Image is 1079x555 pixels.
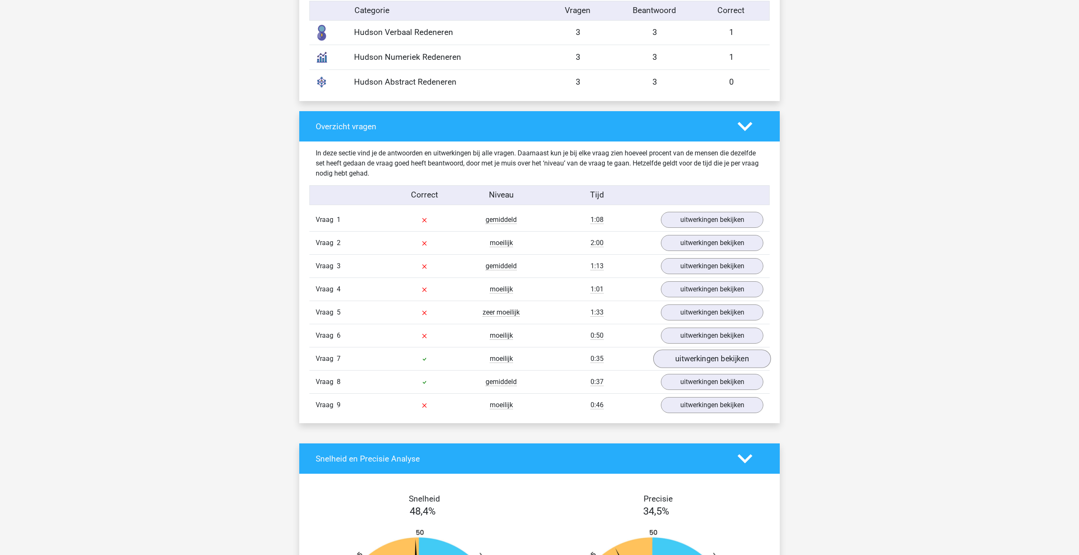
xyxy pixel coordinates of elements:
[661,304,763,320] a: uitwerkingen bekijken
[337,262,341,270] span: 3
[539,189,655,201] div: Tijd
[539,5,616,17] div: Vragen
[316,331,337,341] span: Vraag
[316,400,337,410] span: Vraag
[348,76,539,88] div: Hudson Abstract Redeneren
[693,27,770,39] div: 1
[337,401,341,409] span: 9
[311,22,332,43] img: verbal_reasoning.256450f55bce.svg
[316,354,337,364] span: Vraag
[653,350,771,368] a: uitwerkingen bekijken
[316,284,337,294] span: Vraag
[348,27,539,39] div: Hudson Verbaal Redeneren
[316,454,725,464] h4: Snelheid en Precisie Analyse
[483,308,520,317] span: zeer moeilijk
[590,239,604,247] span: 2:00
[316,261,337,271] span: Vraag
[539,76,616,88] div: 3
[311,72,332,93] img: abstract_reasoning.f18e5316f9ef.svg
[490,401,513,409] span: moeilijk
[463,189,539,201] div: Niveau
[337,285,341,293] span: 4
[661,235,763,251] a: uitwerkingen bekijken
[316,307,337,318] span: Vraag
[539,51,616,64] div: 3
[539,27,616,39] div: 3
[316,238,337,248] span: Vraag
[590,262,604,270] span: 1:13
[490,239,513,247] span: moeilijk
[387,189,463,201] div: Correct
[661,281,763,297] a: uitwerkingen bekijken
[486,216,517,224] span: gemiddeld
[693,76,770,88] div: 0
[616,5,693,17] div: Beantwoord
[490,355,513,363] span: moeilijk
[490,285,513,294] span: moeilijk
[309,148,770,179] div: In deze sectie vind je de antwoorden en uitwerkingen bij alle vragen. Daarnaast kun je bij elke v...
[316,215,337,225] span: Vraag
[549,494,767,504] h4: Precisie
[337,308,341,316] span: 5
[661,374,763,390] a: uitwerkingen bekijken
[311,47,332,68] img: numerical_reasoning.c2aee8c4b37e.svg
[643,505,669,517] span: 34,5%
[348,5,539,17] div: Categorie
[590,285,604,294] span: 1:01
[616,27,693,39] div: 3
[661,328,763,344] a: uitwerkingen bekijken
[490,331,513,340] span: moeilijk
[590,331,604,340] span: 0:50
[590,401,604,409] span: 0:46
[410,505,436,517] span: 48,4%
[337,331,341,339] span: 6
[661,212,763,228] a: uitwerkingen bekijken
[590,355,604,363] span: 0:35
[616,51,693,64] div: 3
[693,51,770,64] div: 1
[661,258,763,274] a: uitwerkingen bekijken
[337,378,341,386] span: 8
[692,5,769,17] div: Correct
[316,377,337,387] span: Vraag
[337,216,341,224] span: 1
[337,355,341,363] span: 7
[590,216,604,224] span: 1:08
[337,239,341,247] span: 2
[590,378,604,386] span: 0:37
[316,494,533,504] h4: Snelheid
[486,378,517,386] span: gemiddeld
[348,51,539,64] div: Hudson Numeriek Redeneren
[316,122,725,131] h4: Overzicht vragen
[661,397,763,413] a: uitwerkingen bekijken
[616,76,693,88] div: 3
[486,262,517,270] span: gemiddeld
[590,308,604,317] span: 1:33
